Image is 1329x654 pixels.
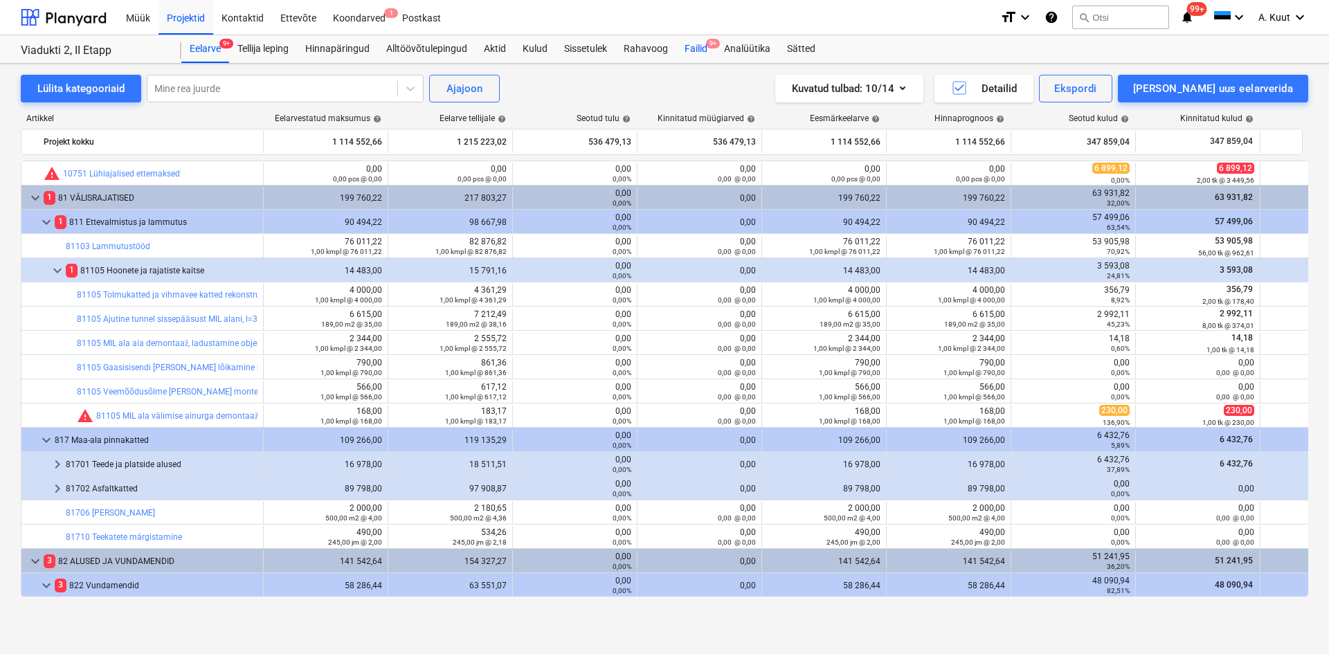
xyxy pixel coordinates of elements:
[1202,322,1254,329] small: 8,00 tk @ 374,01
[718,248,756,255] small: 0,00 @ 0,00
[518,358,631,377] div: 0,00
[1017,358,1130,377] div: 0,00
[435,248,507,255] small: 1,00 kmpl @ 82 876,82
[1017,212,1130,232] div: 57 499,06
[27,553,44,570] span: keyboard_arrow_down
[446,320,507,328] small: 189,00 m2 @ 38,16
[768,309,880,329] div: 6 615,00
[269,193,382,203] div: 199 760,22
[716,35,779,63] div: Analüütika
[63,169,180,179] a: 10751 Lühiajalised ettemaksed
[77,290,357,300] a: 81105 Tolmukatted ja vihmavee katted rekonstrueeritud olmeploki kaitseks
[518,455,631,474] div: 0,00
[1017,309,1130,329] div: 2 992,11
[458,175,507,183] small: 0,00 pcs @ 0,00
[892,237,1005,256] div: 76 011,22
[1216,393,1254,401] small: 0,00 @ 0,00
[1198,249,1254,257] small: 56,00 tk @ 962,61
[77,363,404,372] a: 81105 Gaasisisendi [PERSON_NAME] lõikamine [PERSON_NAME] katmine ehituse ajaks
[1209,136,1254,147] span: 347 859,04
[518,237,631,256] div: 0,00
[892,435,1005,445] div: 109 266,00
[1218,265,1254,275] span: 3 593,08
[768,266,880,275] div: 14 483,00
[943,417,1005,425] small: 1,00 kmpl @ 168,00
[37,80,125,98] div: Lülita kategooriaid
[613,272,631,280] small: 0,00%
[643,382,756,401] div: 0,00
[892,406,1005,426] div: 168,00
[394,503,507,523] div: 2 180,65
[440,113,506,123] div: Eelarve tellijale
[1000,9,1017,26] i: format_size
[938,345,1005,352] small: 1,00 kmpl @ 2 344,00
[445,369,507,376] small: 1,00 kmpl @ 861,36
[1206,346,1254,354] small: 1,00 tk @ 14,18
[1078,12,1090,23] span: search
[55,215,66,228] span: 1
[269,358,382,377] div: 790,00
[943,393,1005,401] small: 1,00 kmpl @ 566,00
[613,199,631,207] small: 0,00%
[613,248,631,255] small: 0,00%
[269,285,382,305] div: 4 000,00
[297,35,378,63] div: Hinnapäringud
[1216,369,1254,376] small: 0,00 @ 0,00
[315,345,382,352] small: 1,00 kmpl @ 2 344,00
[768,237,880,256] div: 76 011,22
[892,460,1005,469] div: 16 978,00
[518,406,631,426] div: 0,00
[394,285,507,305] div: 4 361,29
[429,75,500,102] button: Ajajoon
[831,175,880,183] small: 0,00 pcs @ 0,00
[394,460,507,469] div: 18 511,51
[718,417,756,425] small: 0,00 @ 0,00
[892,217,1005,227] div: 90 494,22
[66,260,257,282] div: 81105 Hoonete ja rajatiste kaitse
[613,393,631,401] small: 0,00%
[320,393,382,401] small: 1,00 kmpl @ 566,00
[819,417,880,425] small: 1,00 kmpl @ 168,00
[956,175,1005,183] small: 0,00 pcs @ 0,00
[44,191,55,204] span: 1
[718,369,756,376] small: 0,00 @ 0,00
[1107,248,1130,255] small: 70,92%
[643,334,756,353] div: 0,00
[643,358,756,377] div: 0,00
[768,334,880,353] div: 2 344,00
[892,131,1005,153] div: 1 114 552,66
[269,309,382,329] div: 6 615,00
[38,577,55,594] span: keyboard_arrow_down
[658,113,755,123] div: Kinnitatud müügiarved
[49,456,66,473] span: keyboard_arrow_right
[66,242,150,251] a: 81103 Lammutustööd
[370,115,381,123] span: help
[1092,163,1130,174] span: 6 899,12
[577,113,631,123] div: Seotud tulu
[440,296,507,304] small: 1,00 kmpl @ 4 361,29
[620,115,631,123] span: help
[394,266,507,275] div: 15 791,16
[66,508,155,518] a: 81706 [PERSON_NAME]
[77,338,430,348] a: 81105 MIL ala aia demontaaž, ladustamine objektil ja montaaž [PERSON_NAME] põranda valu
[934,113,1004,123] div: Hinnaprognoos
[768,460,880,469] div: 16 978,00
[938,296,1005,304] small: 1,00 kmpl @ 4 000,00
[556,35,615,63] a: Sissetulek
[77,314,327,324] a: 81105 Ajutine tunnel sissepääsust MIL alani, l=30 m, b=3 m, h=3 m
[1141,358,1254,377] div: 0,00
[643,460,756,469] div: 0,00
[775,75,923,102] button: Kuvatud tulbad:10/14
[269,484,382,493] div: 89 798,00
[394,131,507,153] div: 1 215 223,02
[311,248,382,255] small: 1,00 kmpl @ 76 011,22
[518,479,631,498] div: 0,00
[1017,237,1130,256] div: 53 905,98
[613,320,631,328] small: 0,00%
[615,35,676,63] div: Rahavoog
[378,35,476,63] div: Alltöövõtulepingud
[476,35,514,63] a: Aktid
[1017,334,1130,353] div: 14,18
[944,320,1005,328] small: 189,00 m2 @ 35,00
[269,266,382,275] div: 14 483,00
